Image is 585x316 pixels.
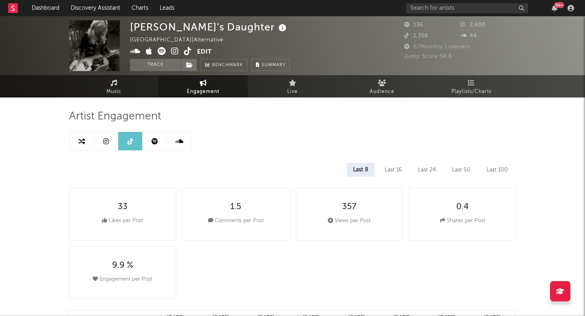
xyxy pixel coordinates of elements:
[460,33,477,39] span: 44
[230,202,241,212] div: 1.5
[69,75,158,97] a: Music
[347,163,375,177] div: Last 8
[212,61,243,70] span: Benchmark
[427,75,516,97] a: Playlists/Charts
[406,3,528,13] input: Search for artists
[412,163,442,177] div: Last 24
[112,261,133,271] div: 9.9 %
[102,216,143,226] div: Likes per Post
[404,22,423,28] span: 136
[404,54,452,59] span: Jump Score: 56.6
[118,202,128,212] div: 33
[554,2,564,8] div: 99 +
[460,22,485,28] span: 2,400
[251,59,290,71] button: Summary
[379,163,408,177] div: Last 16
[456,202,469,212] div: 0.4
[93,275,152,284] div: Engagement per Post
[69,112,161,121] span: Artist Engagement
[262,63,286,67] span: Summary
[130,35,233,45] div: [GEOGRAPHIC_DATA] | Alternative
[370,87,394,97] span: Audience
[446,163,477,177] div: Last 50
[158,75,248,97] a: Engagement
[287,87,298,97] span: Live
[342,202,356,212] div: 357
[201,59,247,71] a: Benchmark
[130,59,181,71] button: Track
[404,44,470,50] span: 67 Monthly Listeners
[552,5,557,11] button: 99+
[328,216,370,226] div: Views per Post
[404,33,428,39] span: 1,358
[106,87,121,97] span: Music
[337,75,427,97] a: Audience
[130,20,288,34] div: [PERSON_NAME]'s Daughter
[248,75,337,97] a: Live
[481,163,514,177] div: Last 100
[197,47,212,57] button: Edit
[187,87,219,97] span: Engagement
[440,216,485,226] div: Shares per Post
[208,216,264,226] div: Comments per Post
[451,87,492,97] span: Playlists/Charts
